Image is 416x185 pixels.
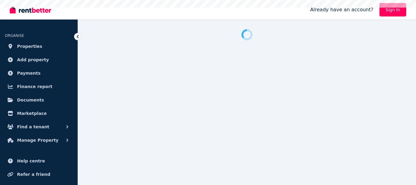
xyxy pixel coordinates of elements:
button: Manage Property [5,134,73,146]
span: Payments [17,69,41,77]
span: ORGANISE [5,34,24,38]
a: Add property [5,54,73,66]
a: Help centre [5,155,73,167]
a: Marketplace [5,107,73,119]
button: Find a tenant [5,121,73,133]
span: Marketplace [17,110,47,117]
a: Documents [5,94,73,106]
a: Payments [5,67,73,79]
a: Refer a friend [5,168,73,180]
span: Documents [17,96,44,104]
span: Refer a friend [17,171,50,178]
a: Properties [5,40,73,52]
span: Already have an account? [310,6,373,13]
a: Sign In [379,3,406,16]
span: Find a tenant [17,123,49,130]
span: Manage Property [17,137,58,144]
span: Properties [17,43,42,50]
span: Help centre [17,157,45,165]
span: Finance report [17,83,52,90]
img: RentBetter [10,5,51,14]
a: Finance report [5,80,73,93]
span: Add property [17,56,49,63]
